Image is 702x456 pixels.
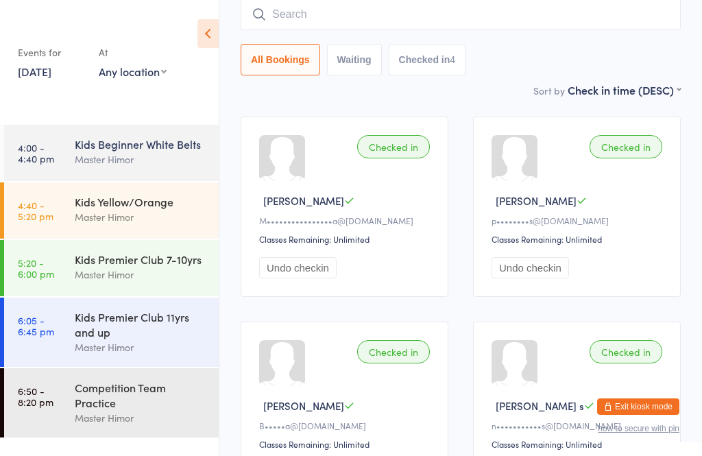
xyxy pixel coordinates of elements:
time: 5:20 - 6:00 pm [18,257,54,279]
div: Kids Premier Club 7-10yrs [75,252,207,267]
div: p••••••••s@[DOMAIN_NAME] [492,215,666,226]
div: Checked in [590,340,662,363]
span: [PERSON_NAME] [263,193,344,208]
div: Checked in [357,340,430,363]
button: All Bookings [241,44,320,75]
div: Master Himor [75,410,207,426]
div: Kids Premier Club 11yrs and up [75,309,207,339]
div: M••••••••••••••••a@[DOMAIN_NAME] [259,215,434,226]
button: Checked in4 [389,44,466,75]
button: Undo checkin [492,257,569,278]
div: Any location [99,64,167,79]
button: Exit kiosk mode [597,398,679,415]
a: [DATE] [18,64,51,79]
a: 6:05 -6:45 pmKids Premier Club 11yrs and upMaster Himor [4,298,219,367]
time: 4:40 - 5:20 pm [18,200,53,221]
div: Classes Remaining: Unlimited [492,438,666,450]
div: Competition Team Practice [75,380,207,410]
a: 4:40 -5:20 pmKids Yellow/OrangeMaster Himor [4,182,219,239]
time: 6:50 - 8:20 pm [18,385,53,407]
button: Undo checkin [259,257,337,278]
div: Kids Beginner White Belts [75,136,207,152]
label: Sort by [533,84,565,97]
span: [PERSON_NAME] [263,398,344,413]
div: Master Himor [75,339,207,355]
img: Counterforce Taekwondo Burien [14,10,65,27]
div: Check in time (DESC) [568,82,681,97]
a: 4:00 -4:40 pmKids Beginner White BeltsMaster Himor [4,125,219,181]
time: 6:05 - 6:45 pm [18,315,54,337]
div: Classes Remaining: Unlimited [259,233,434,245]
div: Master Himor [75,152,207,167]
button: Waiting [327,44,382,75]
span: [PERSON_NAME] s [496,398,584,413]
div: Kids Yellow/Orange [75,194,207,209]
a: 5:20 -6:00 pmKids Premier Club 7-10yrsMaster Himor [4,240,219,296]
div: Events for [18,41,85,64]
a: 6:50 -8:20 pmCompetition Team PracticeMaster Himor [4,368,219,437]
div: Classes Remaining: Unlimited [259,438,434,450]
div: Checked in [590,135,662,158]
div: 4 [450,54,455,65]
div: Checked in [357,135,430,158]
div: Master Himor [75,209,207,225]
div: Master Himor [75,267,207,283]
div: At [99,41,167,64]
div: Classes Remaining: Unlimited [492,233,666,245]
span: [PERSON_NAME] [496,193,577,208]
div: B•••••a@[DOMAIN_NAME] [259,420,434,431]
div: n•••••••••••s@[DOMAIN_NAME] [492,420,666,431]
time: 4:00 - 4:40 pm [18,142,54,164]
button: how to secure with pin [598,424,679,433]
